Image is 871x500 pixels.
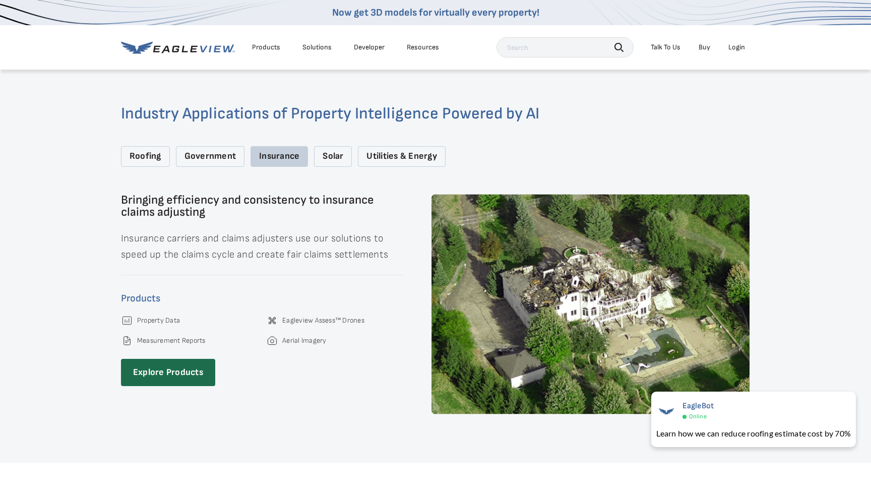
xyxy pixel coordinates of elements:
[121,315,133,327] img: Chart_light.svg
[121,335,133,347] img: File_dock_light-1.svg
[251,146,308,167] div: Insurance
[266,315,278,327] img: Group-9629-1.svg
[121,106,750,122] h2: Industry Applications of Property Intelligence Powered by AI
[176,146,244,167] div: Government
[358,146,445,167] div: Utilities & Energy
[656,427,851,440] div: Learn how we can reduce roofing estimate cost by 70%
[252,43,280,52] div: Products
[282,336,326,345] a: Aerial Imagery
[266,335,278,347] img: Camera.svg
[656,401,676,421] img: EagleBot
[728,43,745,52] div: Login
[689,413,707,420] span: Online
[137,336,206,345] a: Measurement Reports
[496,37,634,57] input: Search
[314,146,352,167] div: Solar
[282,316,364,325] a: Eagleview Assess™ Drones
[137,316,180,325] a: Property Data
[332,7,539,19] a: Now get 3D models for virtually every property!
[121,194,403,218] h3: Bringing efficiency and consistency to insurance claims adjusting
[354,43,385,52] a: Developer
[121,359,215,387] a: Explore Products
[121,230,403,263] p: Insurance carriers and claims adjusters use our solutions to speed up the claims cycle and create...
[651,43,680,52] div: Talk To Us
[699,43,710,52] a: Buy
[302,43,332,52] div: Solutions
[682,401,714,411] span: EagleBot
[121,290,403,306] h4: Products
[407,43,439,52] div: Resources
[121,146,170,167] div: Roofing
